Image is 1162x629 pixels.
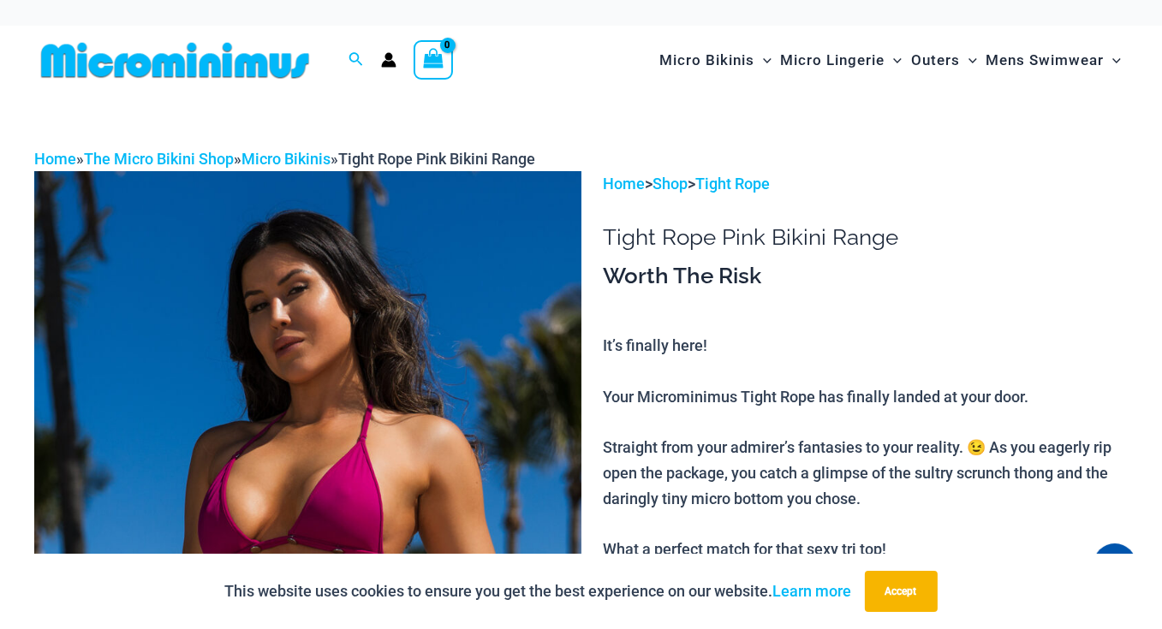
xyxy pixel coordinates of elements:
[754,39,772,82] span: Menu Toggle
[865,571,938,612] button: Accept
[780,39,885,82] span: Micro Lingerie
[338,150,535,168] span: Tight Rope Pink Bikini Range
[34,41,316,80] img: MM SHOP LOGO FLAT
[225,579,852,604] p: This website uses cookies to ensure you get the best experience on our website.
[885,39,902,82] span: Menu Toggle
[695,175,770,193] a: Tight Rope
[773,582,852,600] a: Learn more
[381,52,396,68] a: Account icon link
[653,32,1128,89] nav: Site Navigation
[603,171,1128,197] p: > >
[603,262,1128,291] h3: Worth The Risk
[349,50,364,71] a: Search icon link
[981,34,1125,86] a: Mens SwimwearMenu ToggleMenu Toggle
[776,34,906,86] a: Micro LingerieMenu ToggleMenu Toggle
[603,175,645,193] a: Home
[1104,39,1121,82] span: Menu Toggle
[907,34,981,86] a: OutersMenu ToggleMenu Toggle
[659,39,754,82] span: Micro Bikinis
[960,39,977,82] span: Menu Toggle
[241,150,331,168] a: Micro Bikinis
[34,150,535,168] span: » » »
[653,175,688,193] a: Shop
[911,39,960,82] span: Outers
[655,34,776,86] a: Micro BikinisMenu ToggleMenu Toggle
[986,39,1104,82] span: Mens Swimwear
[603,224,1128,251] h1: Tight Rope Pink Bikini Range
[84,150,234,168] a: The Micro Bikini Shop
[414,40,453,80] a: View Shopping Cart, empty
[34,150,76,168] a: Home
